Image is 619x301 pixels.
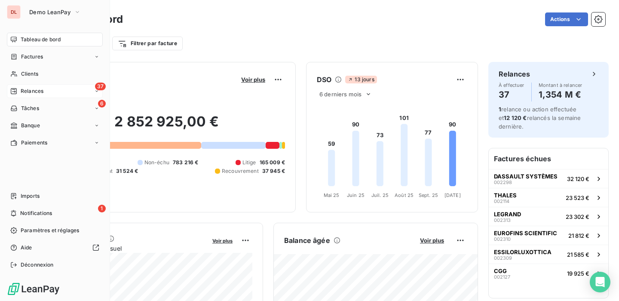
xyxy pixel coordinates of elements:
button: LEGRAND00231323 302 € [489,207,608,226]
tspan: Sept. 25 [419,192,438,198]
span: Paiements [21,139,47,147]
tspan: [DATE] [444,192,461,198]
span: Voir plus [212,238,233,244]
span: 6 [98,100,106,107]
span: 783 216 € [173,159,198,166]
span: 6 derniers mois [319,91,362,98]
span: THALES [494,192,517,199]
span: Non-échu [144,159,169,166]
button: EUROFINS SCIENTIFIC00231021 812 € [489,226,608,245]
span: 002313 [494,218,511,223]
button: Voir plus [417,236,447,244]
h4: 1,354 M € [539,88,582,101]
span: 37 [95,83,106,90]
span: Imports [21,192,40,200]
button: ESSILORLUXOTTICA00230921 585 € [489,245,608,264]
button: Voir plus [239,76,268,83]
h6: Relances [499,69,530,79]
span: Litige [242,159,256,166]
span: Clients [21,70,38,78]
span: DASSAULT SYSTÈMES [494,173,558,180]
span: relance ou action effectuée et relancés la semaine dernière. [499,106,581,130]
span: 23 302 € [566,213,589,220]
span: Relances [21,87,43,95]
span: 002298 [494,180,512,185]
button: Actions [545,12,588,26]
span: Voir plus [241,76,265,83]
span: Chiffre d'affaires mensuel [49,244,206,253]
span: 1 [98,205,106,212]
tspan: Août 25 [395,192,414,198]
img: Logo LeanPay [7,282,60,296]
span: Notifications [20,209,52,217]
span: 21 812 € [568,232,589,239]
span: Recouvrement [222,167,259,175]
span: 002127 [494,274,510,279]
span: 002309 [494,255,512,261]
span: Banque [21,122,40,129]
span: À effectuer [499,83,524,88]
span: 002310 [494,236,511,242]
tspan: Juin 25 [347,192,365,198]
span: Aide [21,244,32,252]
span: 32 120 € [567,175,589,182]
tspan: Mai 25 [324,192,340,198]
h6: Balance âgée [284,235,330,246]
span: 19 925 € [567,270,589,277]
h6: Factures échues [489,148,608,169]
h4: 37 [499,88,524,101]
button: THALES00211423 523 € [489,188,608,207]
span: 1 [499,106,501,113]
span: EUROFINS SCIENTIFIC [494,230,557,236]
div: Open Intercom Messenger [590,272,610,292]
span: Montant à relancer [539,83,582,88]
span: LEGRAND [494,211,521,218]
h6: DSO [317,74,331,85]
a: Aide [7,241,103,255]
button: DASSAULT SYSTÈMES00229832 120 € [489,169,608,188]
span: Demo LeanPay [29,9,70,15]
h2: 2 852 925,00 € [49,113,285,139]
button: CGG00212719 925 € [489,264,608,283]
span: 23 523 € [566,194,589,201]
span: 37 945 € [262,167,285,175]
div: DL [7,5,21,19]
span: Voir plus [420,237,444,244]
span: 21 585 € [567,251,589,258]
span: 12 120 € [504,114,527,121]
span: 165 009 € [260,159,285,166]
span: Tableau de bord [21,36,61,43]
span: Factures [21,53,43,61]
span: 31 524 € [116,167,138,175]
span: ESSILORLUXOTTICA [494,249,552,255]
span: Déconnexion [21,261,54,269]
button: Filtrer par facture [112,37,183,50]
span: 13 jours [345,76,377,83]
button: Voir plus [210,236,235,244]
span: CGG [494,267,507,274]
span: Paramètres et réglages [21,227,79,234]
span: 002114 [494,199,509,204]
span: Tâches [21,104,39,112]
tspan: Juil. 25 [371,192,389,198]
